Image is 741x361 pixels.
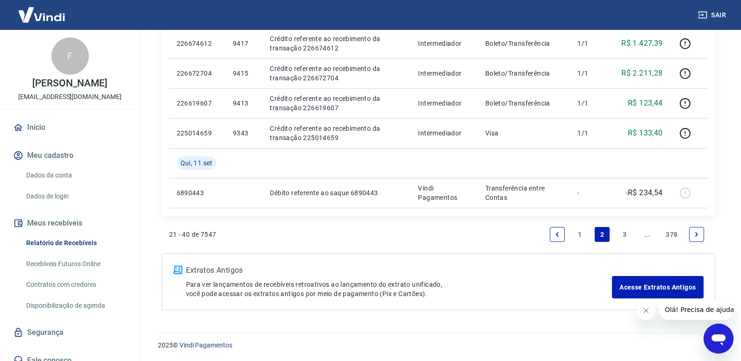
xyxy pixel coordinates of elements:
[180,341,232,349] a: Vindi Pagamentos
[418,39,470,48] p: Intermediador
[18,92,122,102] p: [EMAIL_ADDRESS][DOMAIN_NAME]
[689,227,704,242] a: Next page
[177,69,218,78] p: 226672704
[485,128,562,138] p: Visa
[704,324,734,354] iframe: Botão para abrir a janela de mensagens
[11,322,129,343] a: Segurança
[51,37,89,75] div: F
[485,69,562,78] p: Boleto/Transferência
[22,275,129,294] a: Contratos com credores
[628,98,663,109] p: R$ 123,44
[662,227,681,242] a: Page 378
[485,39,562,48] p: Boleto/Transferência
[621,38,662,49] p: R$ 1.427,39
[577,69,605,78] p: 1/1
[577,99,605,108] p: 1/1
[11,213,129,234] button: Meus recebíveis
[270,34,403,53] p: Crédito referente ao recebimento da transação 226674612
[572,227,587,242] a: Page 1
[22,187,129,206] a: Dados de login
[418,99,470,108] p: Intermediador
[11,117,129,138] a: Início
[595,227,610,242] a: Page 2 is your current page
[418,69,470,78] p: Intermediador
[6,7,79,14] span: Olá! Precisa de ajuda?
[233,69,255,78] p: 9415
[659,299,734,320] iframe: Mensagem da empresa
[177,128,218,138] p: 225014659
[621,68,662,79] p: R$ 2.211,28
[418,184,470,202] p: Vindi Pagamentos
[233,99,255,108] p: 9413
[177,39,218,48] p: 226674612
[32,78,107,88] p: [PERSON_NAME]
[612,276,703,298] a: Acesse Extratos Antigos
[270,94,403,113] p: Crédito referente ao recebimento da transação 226619607
[637,301,655,320] iframe: Fechar mensagem
[158,340,719,350] p: 2025 ©
[270,124,403,142] p: Crédito referente ao recebimento da transação 225014659
[11,145,129,166] button: Meu cadastro
[11,0,72,29] img: Vindi
[22,296,129,315] a: Disponibilização de agenda
[169,230,216,239] p: 21 - 40 de 7547
[626,187,663,198] p: -R$ 234,54
[577,128,605,138] p: 1/1
[22,166,129,185] a: Dados da conta
[186,280,612,298] p: Para ver lançamentos de recebíveis retroativos ao lançamento do extrato unificado, você pode aces...
[22,255,129,274] a: Recebíveis Futuros Online
[270,64,403,83] p: Crédito referente ao recebimento da transação 226672704
[233,39,255,48] p: 9417
[418,128,470,138] p: Intermediador
[485,99,562,108] p: Boleto/Transferência
[186,265,612,276] p: Extratos Antigos
[577,39,605,48] p: 1/1
[177,99,218,108] p: 226619607
[233,128,255,138] p: 9343
[546,223,707,246] ul: Pagination
[173,266,182,274] img: ícone
[577,188,605,198] p: -
[617,227,632,242] a: Page 3
[270,188,403,198] p: Débito referente ao saque 6890443
[696,7,730,24] button: Sair
[550,227,565,242] a: Previous page
[180,158,213,168] span: Qui, 11 set
[628,127,663,139] p: R$ 133,40
[485,184,562,202] p: Transferência entre Contas
[640,227,655,242] a: Jump forward
[177,188,218,198] p: 6890443
[22,234,129,253] a: Relatório de Recebíveis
